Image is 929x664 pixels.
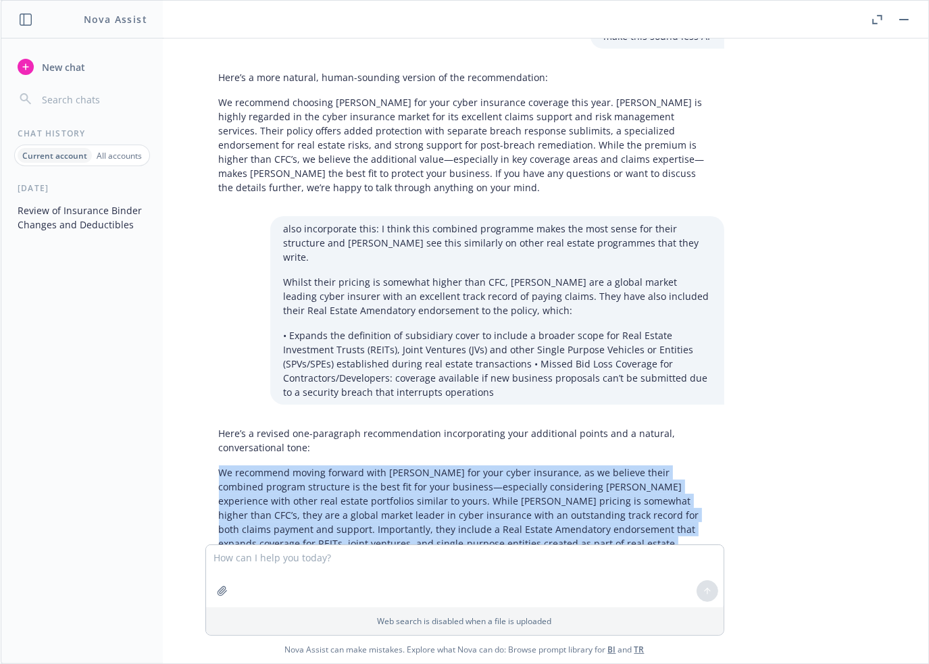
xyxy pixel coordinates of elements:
[634,644,645,655] a: TR
[284,222,711,264] p: also incorporate this: I think this combined programme makes the most sense for their structure a...
[39,90,147,109] input: Search chats
[6,636,923,663] span: Nova Assist can make mistakes. Explore what Nova can do: Browse prompt library for and
[284,328,711,399] p: • Expands the definition of subsidiary cover to include a broader scope for Real Estate Investmen...
[84,12,147,26] h1: Nova Assist
[1,128,163,139] div: Chat History
[12,55,152,79] button: New chat
[219,426,711,455] p: Here’s a revised one-paragraph recommendation incorporating your additional points and a natural,...
[1,182,163,194] div: [DATE]
[12,199,152,236] button: Review of Insurance Binder Changes and Deductibles
[214,615,715,627] p: Web search is disabled when a file is uploaded
[608,644,616,655] a: BI
[39,60,85,74] span: New chat
[22,150,87,161] p: Current account
[219,95,711,195] p: We recommend choosing [PERSON_NAME] for your cyber insurance coverage this year. [PERSON_NAME] is...
[219,70,711,84] p: Here’s a more natural, human-sounding version of the recommendation:
[219,465,711,593] p: We recommend moving forward with [PERSON_NAME] for your cyber insurance, as we believe their comb...
[97,150,142,161] p: All accounts
[284,275,711,317] p: Whilst their pricing is somewhat higher than CFC, [PERSON_NAME] are a global market leading cyber...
